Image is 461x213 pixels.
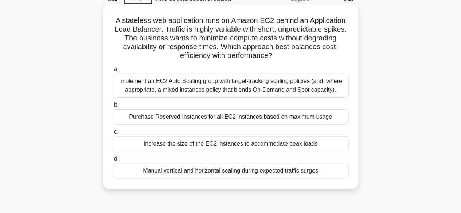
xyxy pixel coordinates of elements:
[114,155,119,162] span: d.
[113,109,349,125] div: Purchase Reserved Instances for all EC2 instances based on maximum usage
[113,136,349,151] div: Increase the size of the EC2 instances to accommodate peak loads
[114,129,118,135] span: c.
[114,102,119,108] span: b.
[113,163,349,178] div: Manual vertical and horizontal scaling during expected traffic surges
[113,74,349,98] div: Implement an EC2 Auto Scaling group with target-tracking scaling policies (and, where appropriate...
[114,66,119,72] span: a.
[112,16,349,60] h5: A stateless web application runs on Amazon EC2 behind an Application Load Balancer. Traffic is hi...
